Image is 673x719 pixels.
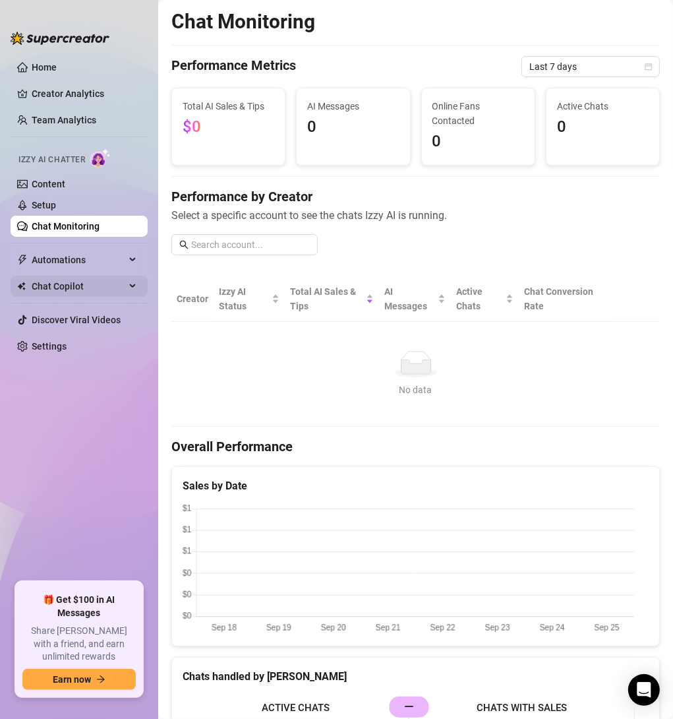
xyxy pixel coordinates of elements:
th: Chat Conversion Rate [519,276,611,322]
h2: Chat Monitoring [171,9,315,34]
img: Chat Copilot [17,282,26,291]
span: 🎁 Get $100 in AI Messages [22,594,136,619]
input: Search account... [191,237,310,252]
a: Home [32,62,57,73]
h4: Overall Performance [171,437,660,456]
span: search [179,240,189,249]
th: Creator [171,276,214,322]
span: Izzy AI Chatter [18,154,85,166]
a: Content [32,179,65,189]
a: Settings [32,341,67,352]
span: Select a specific account to see the chats Izzy AI is running. [171,207,660,224]
th: Total AI Sales & Tips [285,276,378,322]
span: Active Chats [456,284,503,313]
a: Creator Analytics [32,83,137,104]
span: 0 [557,115,649,140]
span: Automations [32,249,125,270]
span: Izzy AI Status [219,284,269,313]
a: Chat Monitoring [32,221,100,232]
a: Setup [32,200,56,210]
div: No data [182,383,649,397]
span: Online Fans Contacted [432,99,524,128]
span: arrow-right [96,675,105,684]
th: AI Messages [379,276,452,322]
div: Chats handled by [PERSON_NAME] [183,668,649,685]
div: Open Intercom Messenger [628,674,660,706]
span: $0 [183,117,201,136]
span: calendar [645,63,653,71]
img: logo-BBDzfeDw.svg [11,32,109,45]
span: thunderbolt [17,255,28,265]
span: AI Messages [384,284,436,313]
img: AI Chatter [90,148,111,168]
span: Active Chats [557,99,649,113]
h4: Performance Metrics [171,56,296,77]
div: Sales by Date [183,478,649,494]
span: 0 [307,115,399,140]
span: Total AI Sales & Tips [290,284,363,313]
a: Discover Viral Videos [32,315,121,325]
th: Active Chats [451,276,519,322]
button: Earn nowarrow-right [22,669,136,690]
a: Team Analytics [32,115,96,125]
th: Izzy AI Status [214,276,285,322]
span: Share [PERSON_NAME] with a friend, and earn unlimited rewards [22,625,136,664]
span: Earn now [53,674,91,685]
span: Chat Copilot [32,276,125,297]
h4: Performance by Creator [171,187,660,206]
span: Total AI Sales & Tips [183,99,274,113]
span: AI Messages [307,99,399,113]
span: Last 7 days [529,57,652,77]
span: 0 [432,129,524,154]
